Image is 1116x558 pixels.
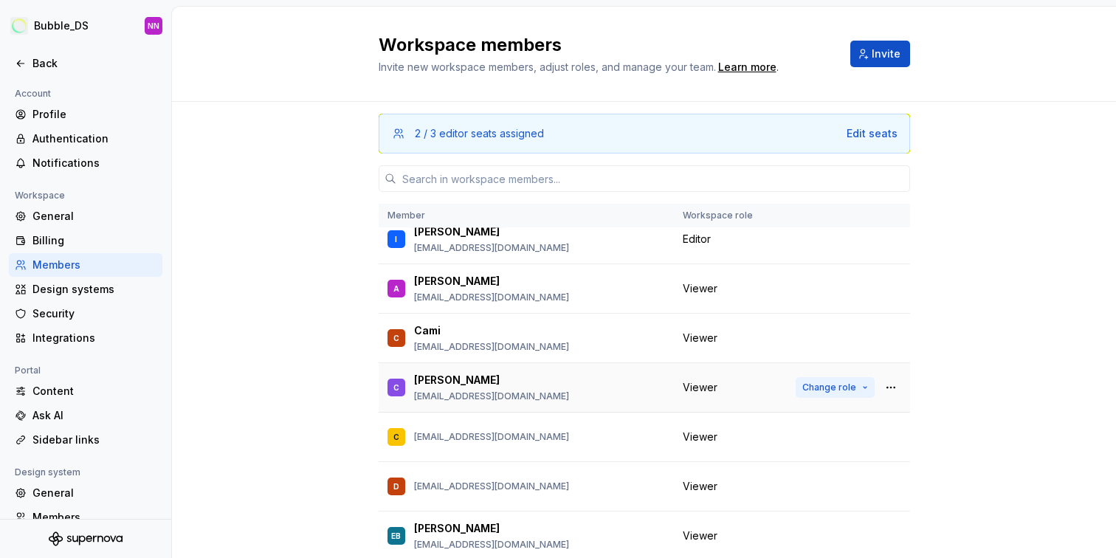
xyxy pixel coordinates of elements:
[414,323,441,338] p: Cami
[850,41,910,67] button: Invite
[391,528,401,543] div: EB
[872,46,900,61] span: Invite
[414,431,569,443] p: [EMAIL_ADDRESS][DOMAIN_NAME]
[683,528,717,543] span: Viewer
[32,486,156,500] div: General
[414,521,500,536] p: [PERSON_NAME]
[414,373,500,387] p: [PERSON_NAME]
[9,85,57,103] div: Account
[393,479,399,494] div: D
[9,464,86,481] div: Design system
[414,390,569,402] p: [EMAIL_ADDRESS][DOMAIN_NAME]
[32,107,156,122] div: Profile
[9,278,162,301] a: Design systems
[716,62,779,73] span: .
[32,131,156,146] div: Authentication
[9,481,162,505] a: General
[32,306,156,321] div: Security
[9,506,162,529] a: Members
[414,341,569,353] p: [EMAIL_ADDRESS][DOMAIN_NAME]
[9,302,162,325] a: Security
[32,331,156,345] div: Integrations
[9,187,71,204] div: Workspace
[32,209,156,224] div: General
[32,56,156,71] div: Back
[802,382,856,393] span: Change role
[796,377,875,398] button: Change role
[32,510,156,525] div: Members
[9,404,162,427] a: Ask AI
[414,242,569,254] p: [EMAIL_ADDRESS][DOMAIN_NAME]
[393,331,399,345] div: C
[414,539,569,551] p: [EMAIL_ADDRESS][DOMAIN_NAME]
[396,165,910,192] input: Search in workspace members...
[32,408,156,423] div: Ask AI
[3,10,168,42] button: Bubble_DSNN
[9,326,162,350] a: Integrations
[395,232,397,247] div: I
[32,433,156,447] div: Sidebar links
[379,61,716,73] span: Invite new workspace members, adjust roles, and manage your team.
[9,127,162,151] a: Authentication
[393,380,399,395] div: C
[34,18,89,33] div: Bubble_DS
[10,17,28,35] img: 8beafab3-d6be-473d-95ef-e64587574e5b.png
[379,204,674,228] th: Member
[9,151,162,175] a: Notifications
[32,282,156,297] div: Design systems
[683,430,717,444] span: Viewer
[9,253,162,277] a: Members
[148,20,159,32] div: NN
[683,232,711,247] span: Editor
[9,204,162,228] a: General
[9,52,162,75] a: Back
[683,281,717,296] span: Viewer
[718,60,776,75] a: Learn more
[847,126,898,141] button: Edit seats
[379,33,833,57] h2: Workspace members
[393,430,399,444] div: C
[414,292,569,303] p: [EMAIL_ADDRESS][DOMAIN_NAME]
[683,479,717,494] span: Viewer
[414,224,500,239] p: [PERSON_NAME]
[49,531,123,546] svg: Supernova Logo
[9,103,162,126] a: Profile
[9,379,162,403] a: Content
[9,362,46,379] div: Portal
[683,331,717,345] span: Viewer
[9,428,162,452] a: Sidebar links
[32,156,156,170] div: Notifications
[415,126,544,141] div: 2 / 3 editor seats assigned
[414,274,500,289] p: [PERSON_NAME]
[674,204,787,228] th: Workspace role
[32,233,156,248] div: Billing
[32,258,156,272] div: Members
[414,480,569,492] p: [EMAIL_ADDRESS][DOMAIN_NAME]
[32,384,156,399] div: Content
[393,281,399,296] div: A
[9,229,162,252] a: Billing
[683,380,717,395] span: Viewer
